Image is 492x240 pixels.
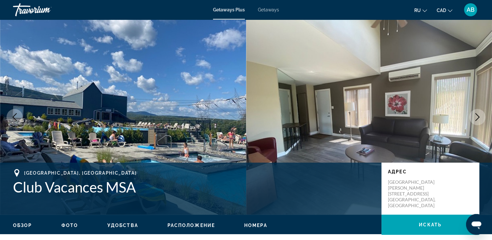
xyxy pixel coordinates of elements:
button: Change currency [437,6,452,15]
span: Удобства [107,223,138,228]
button: Next image [469,109,485,125]
iframe: Кнопка запуска окна обмена сообщениями [466,214,487,235]
a: Getaways [258,7,279,12]
button: Фото [61,222,78,228]
h1: Club Vacances MSA [13,179,375,195]
span: Фото [61,223,78,228]
button: User Menu [462,3,479,17]
span: ru [414,8,421,13]
button: Расположение [167,222,215,228]
a: Getaways Plus [213,7,245,12]
span: CAD [437,8,446,13]
p: Адрес [388,169,472,174]
button: Номера [244,222,267,228]
button: искать [381,215,479,235]
button: Change language [414,6,427,15]
p: [GEOGRAPHIC_DATA][PERSON_NAME] [STREET_ADDRESS] [GEOGRAPHIC_DATA], [GEOGRAPHIC_DATA] [388,179,440,208]
span: AB [467,7,474,13]
span: искать [419,222,442,227]
span: Расположение [167,223,215,228]
button: Previous image [7,109,23,125]
a: Travorium [13,1,78,18]
button: Удобства [107,222,138,228]
span: Номера [244,223,267,228]
button: Обзор [13,222,32,228]
span: [GEOGRAPHIC_DATA], [GEOGRAPHIC_DATA] [24,170,137,176]
span: Обзор [13,223,32,228]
